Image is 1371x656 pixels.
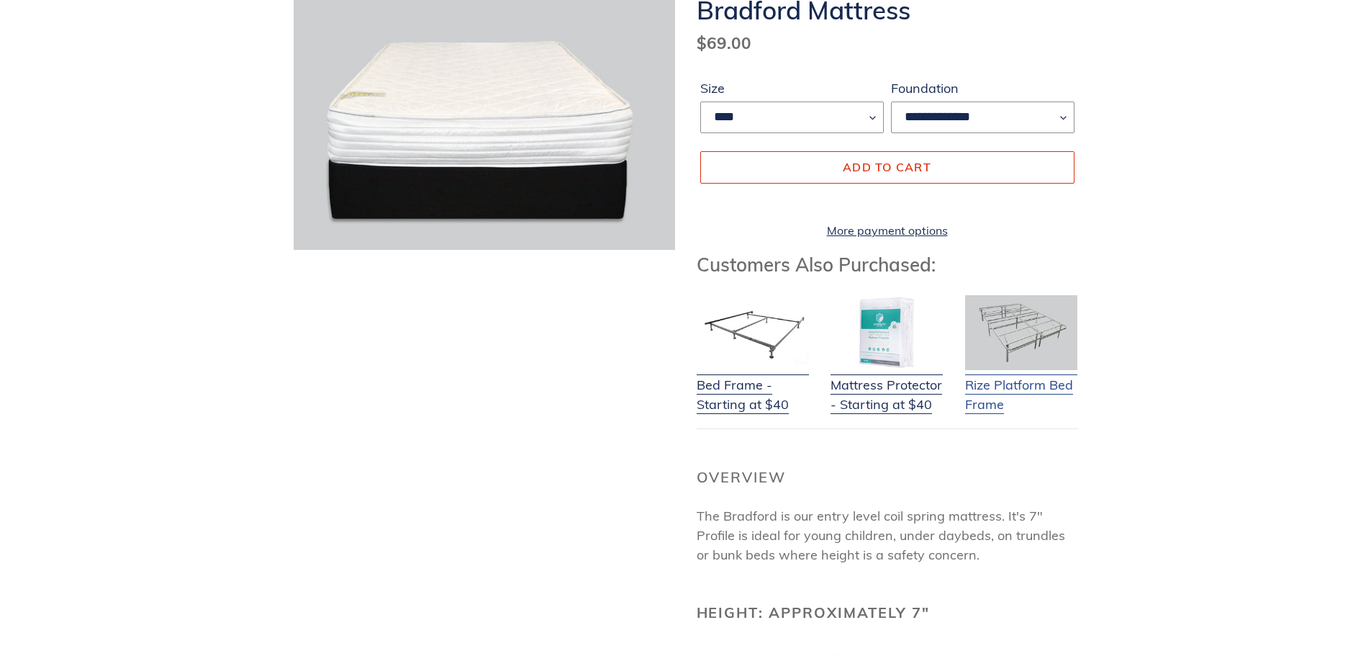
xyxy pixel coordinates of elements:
a: Bed Frame - Starting at $40 [697,357,809,414]
label: Size [700,78,884,98]
span: $69.00 [697,32,751,53]
p: The Bradford is our entry level coil spring mattress. It's 7" Profile is ideal for young children... [697,506,1078,565]
b: Height: Approximately 7" [697,603,931,621]
span: Add to cart [843,160,931,174]
button: Add to cart [700,151,1074,183]
label: Foundation [891,78,1074,98]
h2: Overview [697,469,1078,486]
img: Bed Frame [697,295,809,370]
a: Rize Platform Bed Frame [965,357,1077,414]
a: More payment options [700,222,1074,239]
img: Adjustable Base [965,295,1077,370]
img: Mattress Protector [831,295,943,370]
a: Mattress Protector - Starting at $40 [831,357,943,414]
h3: Customers Also Purchased: [697,253,1078,276]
